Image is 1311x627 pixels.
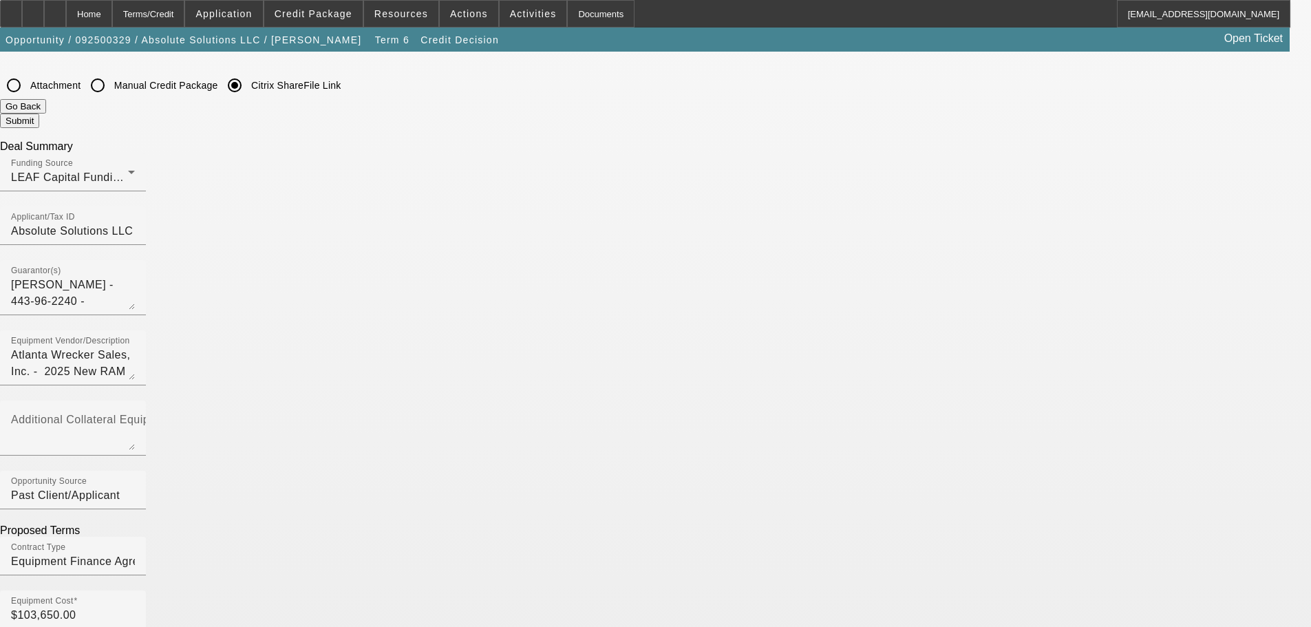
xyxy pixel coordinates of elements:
[111,78,218,92] label: Manual Credit Package
[450,8,488,19] span: Actions
[11,171,153,183] span: LEAF Capital Funding, LLC
[275,8,352,19] span: Credit Package
[11,213,75,222] mat-label: Applicant/Tax ID
[248,78,341,92] label: Citrix ShareFile Link
[11,597,74,606] mat-label: Equipment Cost
[11,337,130,346] mat-label: Equipment Vendor/Description
[6,34,361,45] span: Opportunity / 092500329 / Absolute Solutions LLC / [PERSON_NAME]
[375,34,409,45] span: Term 6
[195,8,252,19] span: Application
[11,159,73,168] mat-label: Funding Source
[185,1,262,27] button: Application
[11,543,65,552] mat-label: Contract Type
[500,1,567,27] button: Activities
[510,8,557,19] span: Activities
[440,1,498,27] button: Actions
[11,477,87,486] mat-label: Opportunity Source
[1219,27,1288,50] a: Open Ticket
[28,78,81,92] label: Attachment
[11,414,175,425] mat-label: Additional Collateral Equipment
[11,266,61,275] mat-label: Guarantor(s)
[417,28,502,52] button: Credit Decision
[374,8,428,19] span: Resources
[420,34,499,45] span: Credit Decision
[364,1,438,27] button: Resources
[264,1,363,27] button: Credit Package
[370,28,414,52] button: Term 6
